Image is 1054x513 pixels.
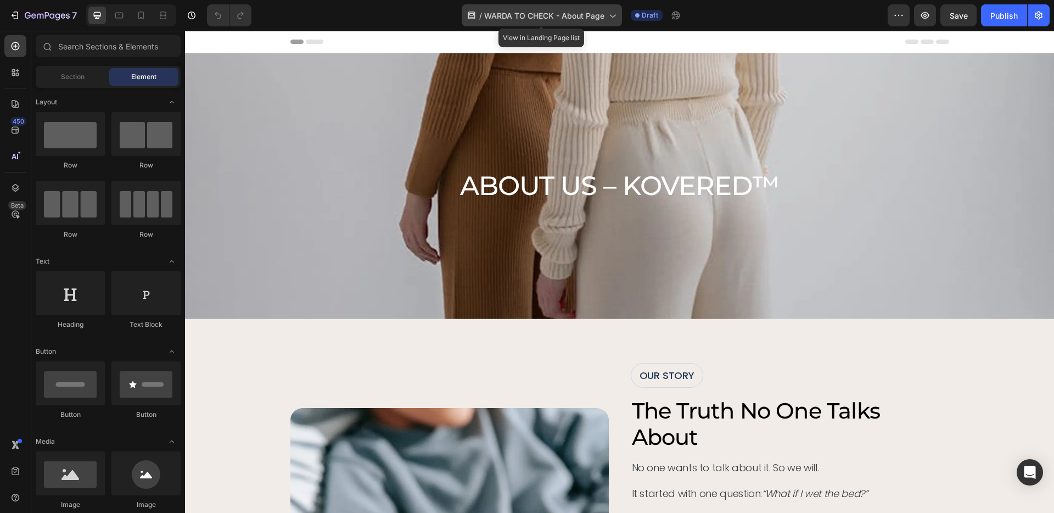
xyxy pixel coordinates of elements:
span: Toggle open [163,433,181,450]
span: Toggle open [163,93,181,111]
p: OUR STORY [455,338,509,351]
span: Section [61,72,85,82]
img: tab_domain_overview_orange.svg [30,64,38,73]
span: Layout [36,97,57,107]
div: Row [36,230,105,239]
div: Row [111,230,181,239]
div: Heading [36,320,105,330]
div: Text Block [111,320,181,330]
h2: the truth no one talks about [446,366,764,421]
div: Row [111,160,181,170]
button: 7 [4,4,82,26]
input: Search Sections & Elements [36,35,181,57]
div: Image [111,500,181,510]
iframe: Design area [185,31,1054,513]
div: Button [36,410,105,420]
div: Beta [8,201,26,210]
p: No one wants to talk about it. So we will. [447,431,763,443]
span: Element [131,72,156,82]
span: Draft [642,10,658,20]
span: WARDA TO CHECK - About Page [484,10,604,21]
i: “What if I wet the bed?” [577,456,682,470]
img: tab_keywords_by_traffic_grey.svg [109,64,118,73]
span: Toggle open [163,343,181,360]
button: Publish [981,4,1027,26]
span: / [479,10,482,21]
span: Toggle open [163,253,181,270]
span: Button [36,347,56,356]
img: logo_orange.svg [18,18,26,26]
div: Undo/Redo [207,4,251,26]
span: Save [950,11,968,20]
p: 7 [72,9,77,22]
div: Domain: [DOMAIN_NAME] [29,29,121,37]
div: Button [111,410,181,420]
span: Text [36,256,49,266]
div: 450 [10,117,26,126]
div: Keywords by Traffic [121,65,185,72]
div: v 4.0.25 [31,18,54,26]
div: Image [36,500,105,510]
div: Open Intercom Messenger [1017,459,1043,486]
div: Domain Overview [42,65,98,72]
img: website_grey.svg [18,29,26,37]
button: Save [940,4,977,26]
div: Row [36,160,105,170]
span: Media [36,437,55,447]
div: Publish [990,10,1018,21]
